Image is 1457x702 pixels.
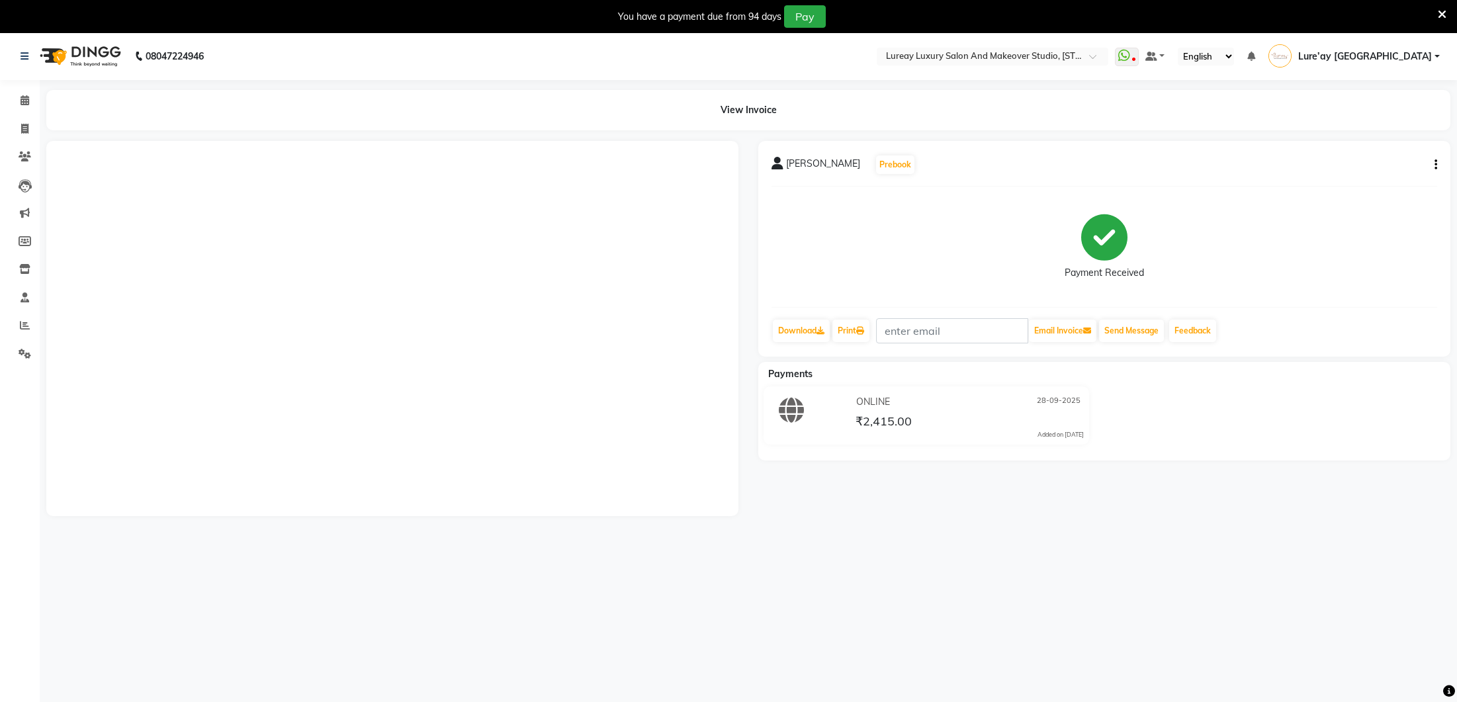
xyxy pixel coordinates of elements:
[618,10,781,24] div: You have a payment due from 94 days
[784,5,826,28] button: Pay
[1029,320,1096,342] button: Email Invoice
[1038,430,1084,439] div: Added on [DATE]
[46,90,1450,130] div: View Invoice
[1169,320,1216,342] a: Feedback
[856,395,890,409] span: ONLINE
[1099,320,1164,342] button: Send Message
[768,368,813,380] span: Payments
[34,38,124,75] img: logo
[1298,50,1432,64] span: Lure’ay [GEOGRAPHIC_DATA]
[1065,266,1144,280] div: Payment Received
[1268,44,1292,67] img: Lure’ay India
[146,38,204,75] b: 08047224946
[856,414,912,432] span: ₹2,415.00
[876,318,1028,343] input: enter email
[1037,395,1081,409] span: 28-09-2025
[832,320,869,342] a: Print
[786,157,860,175] span: [PERSON_NAME]
[876,155,914,174] button: Prebook
[773,320,830,342] a: Download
